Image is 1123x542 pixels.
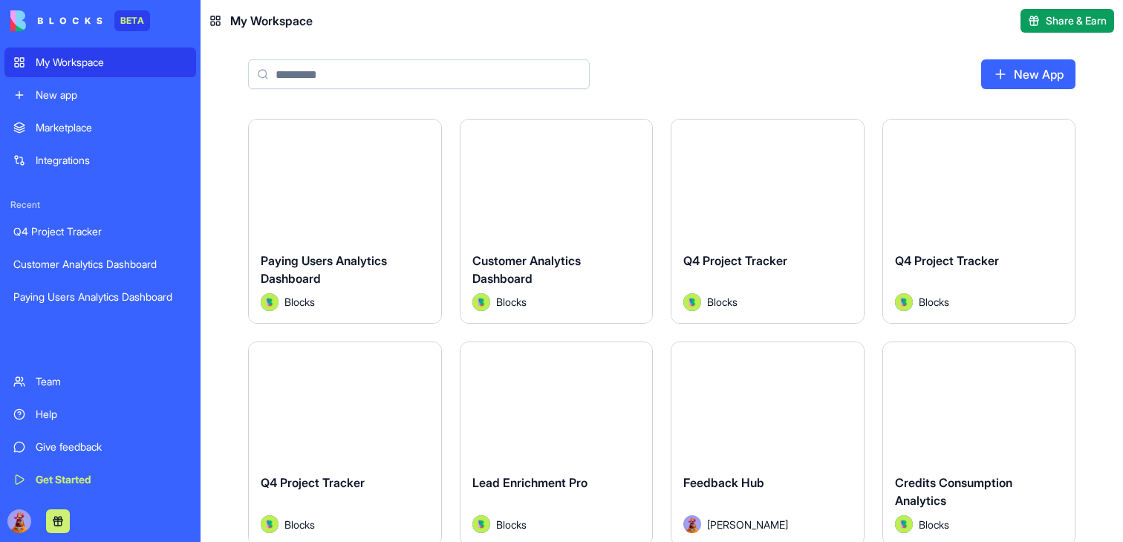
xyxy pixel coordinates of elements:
[882,119,1076,324] a: Q4 Project TrackerAvatarBlocks
[472,253,581,286] span: Customer Analytics Dashboard
[7,509,31,533] img: Kuku_Large_sla5px.png
[683,515,701,533] img: Avatar
[1046,13,1107,28] span: Share & Earn
[683,293,701,311] img: Avatar
[4,217,196,246] a: Q4 Project Tracker
[919,517,949,532] span: Blocks
[10,10,102,31] img: logo
[4,113,196,143] a: Marketplace
[248,119,442,324] a: Paying Users Analytics DashboardAvatarBlocks
[284,294,315,310] span: Blocks
[13,257,187,272] div: Customer Analytics Dashboard
[895,253,999,268] span: Q4 Project Tracker
[36,153,187,168] div: Integrations
[4,465,196,494] a: Get Started
[114,10,150,31] div: BETA
[13,290,187,304] div: Paying Users Analytics Dashboard
[4,80,196,110] a: New app
[261,293,279,311] img: Avatar
[261,475,365,490] span: Q4 Project Tracker
[36,55,187,70] div: My Workspace
[284,517,315,532] span: Blocks
[230,12,313,30] span: My Workspace
[895,515,913,533] img: Avatar
[4,282,196,312] a: Paying Users Analytics Dashboard
[919,294,949,310] span: Blocks
[36,374,187,389] div: Team
[496,517,527,532] span: Blocks
[472,475,587,490] span: Lead Enrichment Pro
[707,294,738,310] span: Blocks
[472,293,490,311] img: Avatar
[4,48,196,77] a: My Workspace
[36,440,187,454] div: Give feedback
[981,59,1075,89] a: New App
[4,146,196,175] a: Integrations
[13,224,187,239] div: Q4 Project Tracker
[460,119,654,324] a: Customer Analytics DashboardAvatarBlocks
[707,517,788,532] span: [PERSON_NAME]
[472,515,490,533] img: Avatar
[4,399,196,429] a: Help
[683,253,787,268] span: Q4 Project Tracker
[895,293,913,311] img: Avatar
[895,475,1012,508] span: Credits Consumption Analytics
[261,253,387,286] span: Paying Users Analytics Dashboard
[4,249,196,279] a: Customer Analytics Dashboard
[4,367,196,396] a: Team
[4,432,196,462] a: Give feedback
[4,199,196,211] span: Recent
[10,10,150,31] a: BETA
[261,515,279,533] img: Avatar
[36,88,187,102] div: New app
[671,119,865,324] a: Q4 Project TrackerAvatarBlocks
[36,472,187,487] div: Get Started
[683,475,764,490] span: Feedback Hub
[36,407,187,422] div: Help
[1021,9,1114,33] button: Share & Earn
[496,294,527,310] span: Blocks
[36,120,187,135] div: Marketplace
